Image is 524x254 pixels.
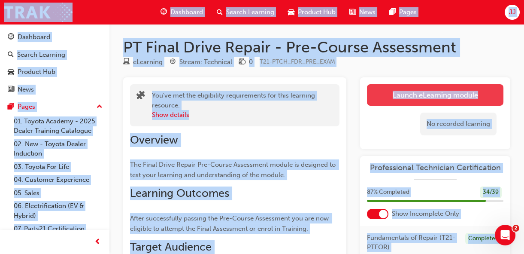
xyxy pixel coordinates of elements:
span: Dashboard [170,7,203,17]
a: 07. Parts21 Certification [10,222,106,236]
span: After successfully passing the Pre-Course Assessment you are now eligible to attempt the Final As... [130,214,330,233]
span: puzzle-icon [136,92,145,101]
div: News [18,85,34,95]
span: guage-icon [8,34,14,41]
span: news-icon [349,7,356,18]
span: Product Hub [298,7,336,17]
span: JJ [509,7,515,17]
span: prev-icon [94,237,101,248]
span: Overview [130,133,178,147]
span: money-icon [239,58,245,66]
h1: PT Final Drive Repair - Pre-Course Assessment [123,38,510,57]
div: Product Hub [18,67,55,77]
span: pages-icon [8,103,14,111]
div: Stream: Technical [179,57,232,67]
button: Pages [3,99,106,115]
iframe: Intercom live chat [495,225,515,245]
div: Search Learning [17,50,65,60]
span: pages-icon [389,7,396,18]
a: car-iconProduct Hub [281,3,342,21]
button: JJ [505,5,520,20]
span: Learning Outcomes [130,187,229,200]
a: 01. Toyota Academy - 2025 Dealer Training Catalogue [10,115,106,138]
a: Dashboard [3,29,106,45]
span: The Final Drive Repair Pre-Course Assessment module is designed to test your learning and underst... [130,161,337,179]
img: Trak [4,3,73,22]
span: car-icon [288,7,294,18]
a: Launch eLearning module [367,84,503,106]
a: 06. Electrification (EV & Hybrid) [10,199,106,222]
div: Dashboard [18,32,50,42]
a: Product Hub [3,64,106,80]
div: Pages [18,102,35,112]
div: Completed [465,233,502,245]
span: News [359,7,376,17]
span: guage-icon [161,7,167,18]
div: 34 / 39 [480,187,502,198]
span: Target Audience [130,240,212,254]
span: learningResourceType_ELEARNING-icon [123,58,130,66]
a: News [3,82,106,98]
a: 02. New - Toyota Dealer Induction [10,138,106,160]
a: guage-iconDashboard [154,3,210,21]
span: Fundamentals of Repair (T21-PTFOR) [367,233,458,252]
button: Show details [152,110,189,120]
div: You've met the eligibility requirements for this learning resource. [152,91,333,120]
span: Pages [399,7,417,17]
a: 03. Toyota For Life [10,160,106,174]
span: 2 [512,225,519,232]
a: Professional Technician Certification [367,163,503,173]
a: news-iconNews [342,3,382,21]
span: Show Incomplete Only [392,209,459,219]
span: news-icon [8,86,14,94]
span: car-icon [8,68,14,76]
span: search-icon [217,7,223,18]
span: 87 % Completed [367,187,409,197]
div: 0 [249,57,253,67]
a: 05. Sales [10,187,106,200]
div: eLearning [133,57,163,67]
span: up-icon [97,101,103,113]
span: search-icon [8,51,14,59]
button: DashboardSearch LearningProduct HubNews [3,28,106,99]
div: Price [239,57,253,67]
a: pages-iconPages [382,3,424,21]
div: No recorded learning [420,113,497,135]
span: Search Learning [226,7,274,17]
a: Search Learning [3,47,106,63]
span: target-icon [170,58,176,66]
a: 04. Customer Experience [10,173,106,187]
span: Learning resource code [260,58,335,65]
a: search-iconSearch Learning [210,3,281,21]
div: Stream [170,57,232,67]
div: Type [123,57,163,67]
